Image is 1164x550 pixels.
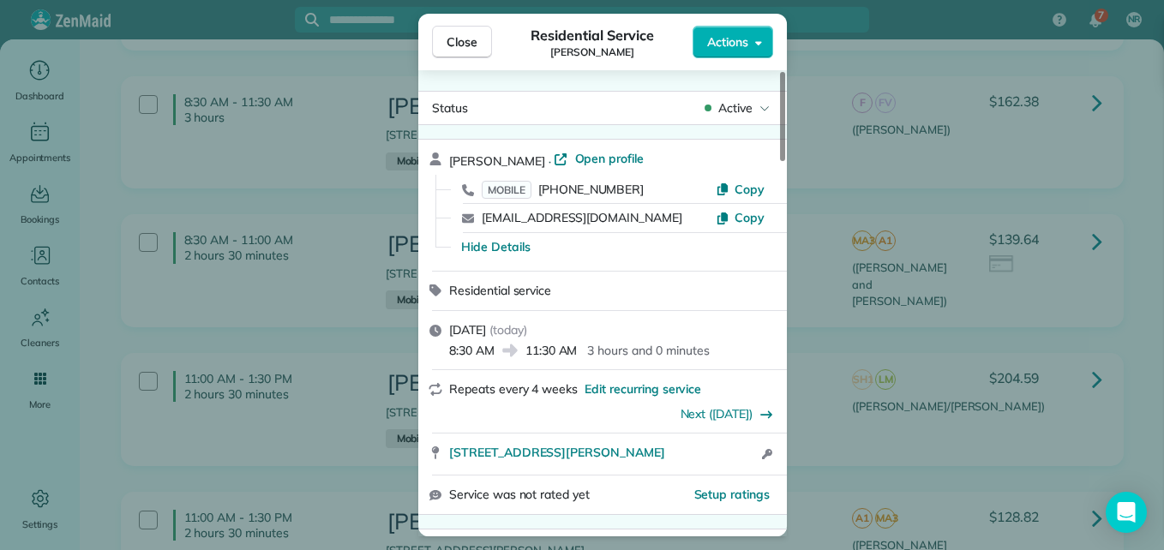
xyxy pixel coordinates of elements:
[449,322,486,338] span: [DATE]
[587,342,709,359] p: 3 hours and 0 minutes
[735,210,765,225] span: Copy
[482,181,531,199] span: MOBILE
[757,444,777,464] button: Open access information
[538,182,644,197] span: [PHONE_NUMBER]
[694,487,771,502] span: Setup ratings
[718,99,753,117] span: Active
[449,444,665,461] span: [STREET_ADDRESS][PERSON_NAME]
[716,209,765,226] button: Copy
[681,406,753,421] a: Next ([DATE])
[447,33,477,51] span: Close
[432,100,468,116] span: Status
[716,181,765,198] button: Copy
[1106,492,1147,533] div: Open Intercom Messenger
[489,322,527,338] span: ( today )
[449,153,545,169] span: [PERSON_NAME]
[461,238,531,255] button: Hide Details
[681,405,774,422] button: Next ([DATE])
[525,342,578,359] span: 11:30 AM
[735,182,765,197] span: Copy
[449,486,590,504] span: Service was not rated yet
[531,25,653,45] span: Residential Service
[432,26,492,58] button: Close
[555,150,645,167] a: Open profile
[575,150,645,167] span: Open profile
[585,380,701,398] span: Edit recurring service
[449,342,495,359] span: 8:30 AM
[694,486,771,503] button: Setup ratings
[449,381,578,397] span: Repeats every 4 weeks
[449,283,551,298] span: Residential service
[482,210,682,225] a: [EMAIL_ADDRESS][DOMAIN_NAME]
[707,33,748,51] span: Actions
[449,444,757,461] a: [STREET_ADDRESS][PERSON_NAME]
[482,181,644,198] a: MOBILE[PHONE_NUMBER]
[545,154,555,168] span: ·
[550,45,634,59] span: [PERSON_NAME]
